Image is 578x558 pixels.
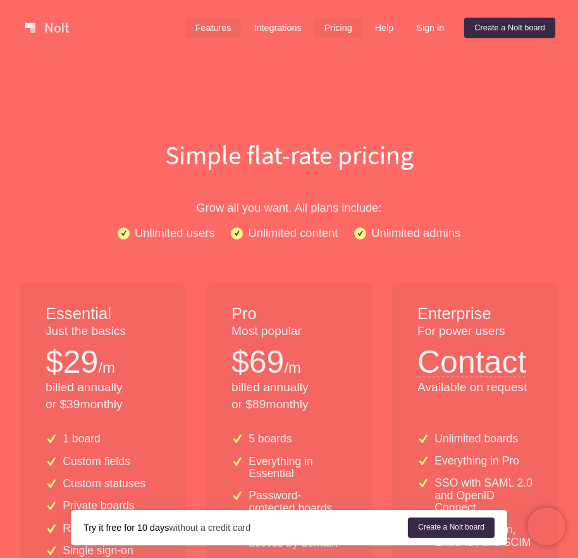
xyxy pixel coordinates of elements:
[434,433,518,445] p: Unlimited boards
[231,303,347,325] h1: Pro
[527,507,565,545] iframe: Chatra live chat
[185,18,242,38] a: Features
[46,323,161,340] p: Just the basics
[46,340,98,384] p: $ 29
[46,379,161,413] p: billed annually or $ 39 monthly
[406,18,454,38] a: Sign in
[314,18,362,38] a: Pricing
[231,379,347,413] p: billed annually or $ 89 monthly
[249,490,347,514] p: Password-protected boards
[83,523,169,533] strong: Try it free for 10 days
[408,518,495,538] a: Create a Nolt board
[249,456,347,480] p: Everything in Essential
[371,224,460,242] p: Unlimited admins
[284,357,301,379] p: /m
[417,379,532,396] p: Available on request
[417,340,526,377] button: Contact
[248,224,338,242] p: Unlimited content
[464,18,555,38] a: Create a Nolt board
[434,455,519,467] p: Everything in Pro
[83,521,408,534] div: without a credit card
[243,18,311,38] a: Integrations
[98,357,115,379] p: /m
[46,303,161,325] h1: Essential
[63,433,101,445] p: 1 board
[135,224,215,242] p: Unlimited users
[63,500,134,512] p: Private boards
[249,433,292,445] p: 5 boards
[417,323,532,340] p: For power users
[231,323,347,340] p: Most popular
[231,340,284,384] p: $ 69
[63,456,130,468] p: Custom fields
[63,478,145,490] p: Custom statuses
[417,303,532,325] h1: Enterprise
[434,477,532,514] p: SSO with SAML 2.0 and OpenID Connect
[365,18,404,38] a: Help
